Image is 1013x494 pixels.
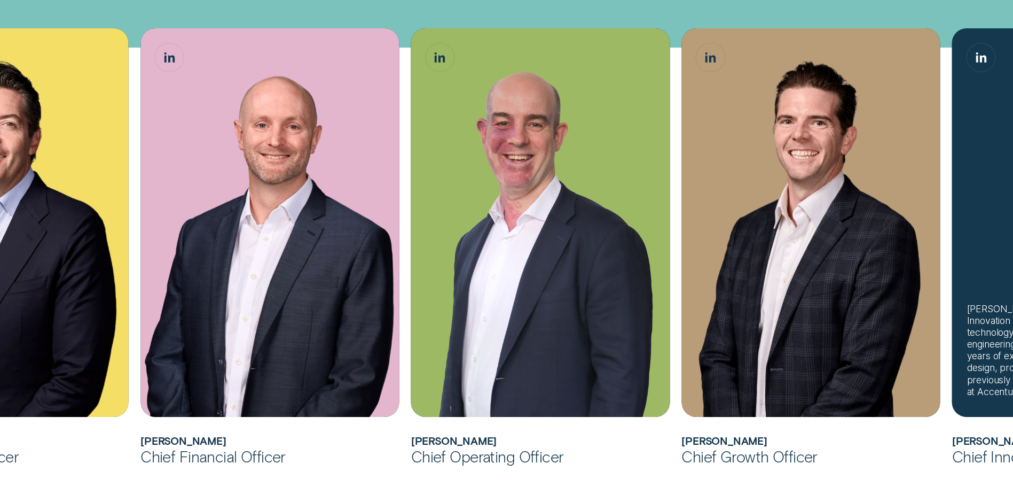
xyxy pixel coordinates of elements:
[140,28,399,417] div: Matthew Lewis, Chief Financial Officer
[140,435,399,447] h2: Matthew Lewis
[411,435,670,447] h2: Sam Harding
[681,28,940,417] div: James Goodwin, Chief Growth Officer
[681,435,940,447] h2: James Goodwin
[411,28,670,417] div: Sam Harding, Chief Operating Officer
[140,447,399,466] div: Chief Financial Officer
[967,43,995,72] a: Álvaro Carpio Colón, Chief Innovation Officer LinkedIn button
[411,28,670,417] img: Sam Harding
[140,28,399,417] img: Matthew Lewis
[155,43,184,72] a: Matthew Lewis, Chief Financial Officer LinkedIn button
[681,447,940,466] div: Chief Growth Officer
[696,43,725,72] a: James Goodwin, Chief Growth Officer LinkedIn button
[411,447,670,466] div: Chief Operating Officer
[426,43,454,72] a: Sam Harding, Chief Operating Officer LinkedIn button
[681,28,940,417] img: James Goodwin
